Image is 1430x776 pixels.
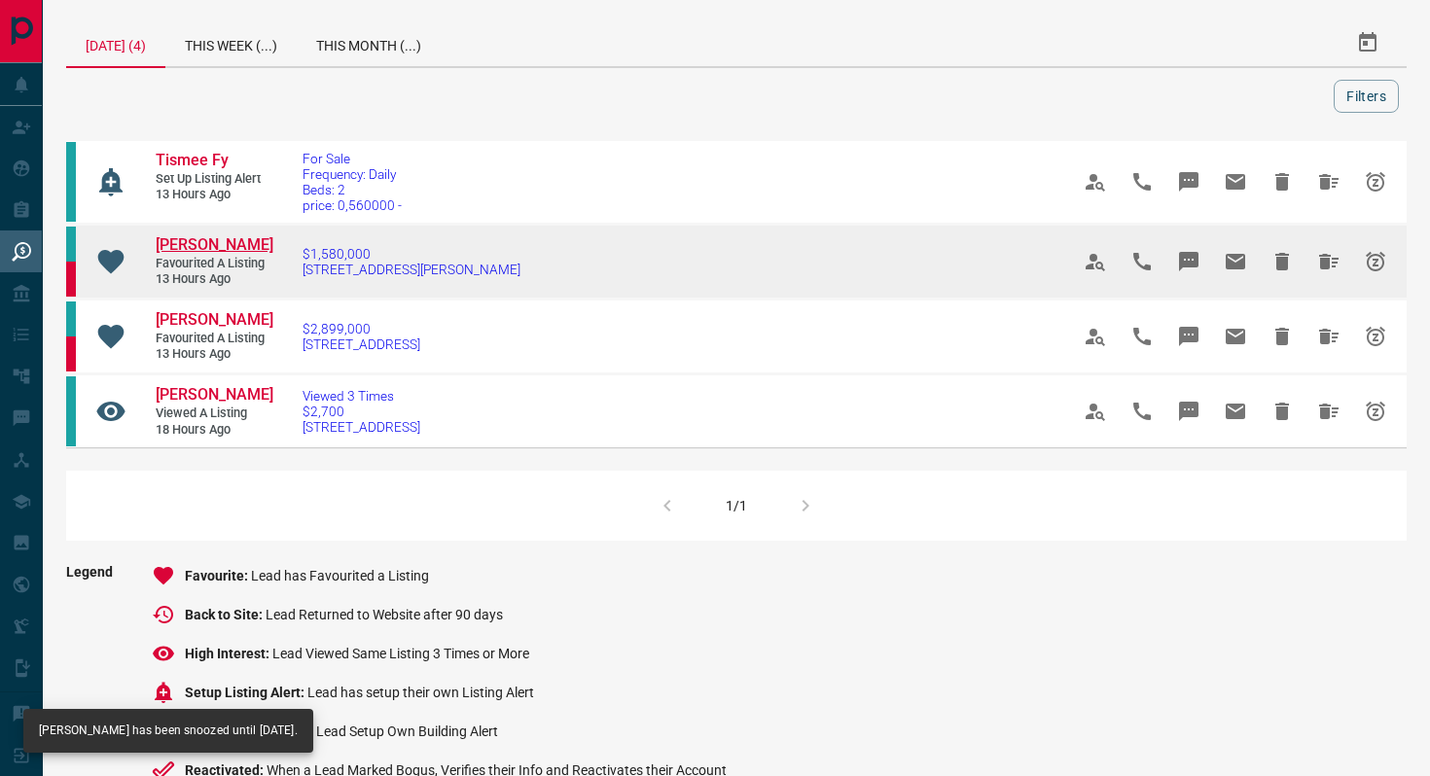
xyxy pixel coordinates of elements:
span: 13 hours ago [156,187,272,203]
span: Snooze [1352,313,1399,360]
div: [PERSON_NAME] has been snoozed until [DATE]. [39,715,298,747]
span: Hide [1259,159,1305,205]
span: Email [1212,238,1259,285]
span: View Profile [1072,159,1119,205]
span: Hide [1259,313,1305,360]
span: Lead has Favourited a Listing [251,568,429,583]
span: 18 hours ago [156,422,272,439]
span: Beds: 2 [303,182,402,197]
span: Message [1165,238,1212,285]
span: Hide All from Sanam Dehghani [1305,388,1352,435]
span: View Profile [1072,238,1119,285]
a: $2,899,000[STREET_ADDRESS] [303,321,420,352]
span: 13 hours ago [156,346,272,363]
button: Filters [1334,80,1399,113]
span: Call [1119,388,1165,435]
span: Email [1212,159,1259,205]
a: [PERSON_NAME] [156,235,272,256]
span: Lead Viewed Same Listing 3 Times or More [272,646,529,661]
span: Favourited a Listing [156,331,272,347]
a: Viewed 3 Times$2,700[STREET_ADDRESS] [303,388,420,435]
span: Call [1119,313,1165,360]
span: Snooze [1352,159,1399,205]
span: Email [1212,313,1259,360]
span: [STREET_ADDRESS] [303,336,420,352]
a: $1,580,000[STREET_ADDRESS][PERSON_NAME] [303,246,520,277]
span: Set up Listing Alert [156,171,272,188]
a: [PERSON_NAME] [156,310,272,331]
button: Select Date Range [1344,19,1391,66]
span: Lead Returned to Website after 90 days [266,607,503,622]
span: Message [1165,388,1212,435]
span: Lead has setup their own Listing Alert [307,685,534,700]
span: [PERSON_NAME] [156,310,273,329]
span: Viewed a Listing [156,406,272,422]
span: Favourited a Listing [156,256,272,272]
span: Setup Listing Alert [185,685,307,700]
div: 1/1 [726,498,747,513]
div: property.ca [66,336,76,371]
span: Hide [1259,238,1305,285]
span: Favourite [185,568,251,583]
div: condos.ca [66,376,76,446]
span: [STREET_ADDRESS] [303,419,420,435]
span: $2,700 [303,404,420,419]
span: Hide All from Sang Sheng [1305,238,1352,285]
div: condos.ca [66,227,76,262]
span: Hide All from Tismee Fy [1305,159,1352,205]
div: [DATE] (4) [66,19,165,68]
span: Call [1119,159,1165,205]
span: Hide All from Sang Sheng [1305,313,1352,360]
span: Lead Setup Own Building Alert [316,723,498,739]
span: Hide [1259,388,1305,435]
div: property.ca [66,262,76,297]
span: Tismee Fy [156,151,229,169]
span: Snooze [1352,238,1399,285]
span: 13 hours ago [156,271,272,288]
span: $1,580,000 [303,246,520,262]
span: High Interest [185,646,272,661]
span: View Profile [1072,313,1119,360]
div: condos.ca [66,142,76,222]
a: For SaleFrequency: DailyBeds: 2price: 0,560000 - [303,151,402,213]
span: Snooze [1352,388,1399,435]
a: Tismee Fy [156,151,272,171]
span: Email [1212,388,1259,435]
a: [PERSON_NAME] [156,385,272,406]
div: This Week (...) [165,19,297,66]
span: $2,899,000 [303,321,420,336]
span: For Sale [303,151,402,166]
div: This Month (...) [297,19,441,66]
span: price: 0,560000 - [303,197,402,213]
span: [STREET_ADDRESS][PERSON_NAME] [303,262,520,277]
span: View Profile [1072,388,1119,435]
span: Message [1165,159,1212,205]
span: Call [1119,238,1165,285]
span: Viewed 3 Times [303,388,420,404]
span: Message [1165,313,1212,360]
span: [PERSON_NAME] [156,235,273,254]
span: [PERSON_NAME] [156,385,273,404]
span: Frequency: Daily [303,166,402,182]
div: condos.ca [66,301,76,336]
span: Back to Site [185,607,266,622]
